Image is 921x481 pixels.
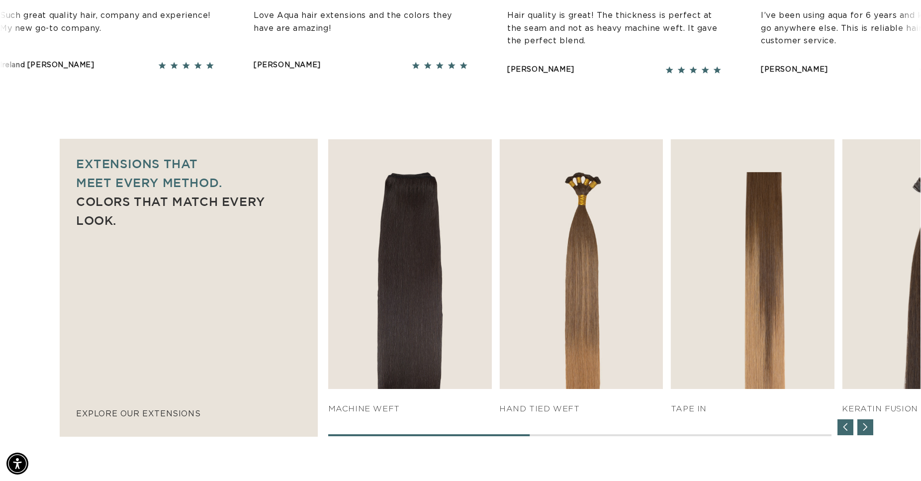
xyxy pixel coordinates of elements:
[857,419,873,435] div: Next slide
[507,9,721,48] p: Hair quality is great! The thickness is perfect at the seam and not as heavy machine weft. It gav...
[837,419,853,435] div: Previous slide
[328,139,492,414] div: 2 / 7
[254,9,467,35] p: Love Aqua hair extensions and the colors they have are amazing!
[499,404,663,414] h4: HAND TIED WEFT
[76,173,301,192] p: meet every method.
[671,139,835,414] div: 4 / 7
[76,192,301,230] p: Colors that match every look.
[328,404,492,414] h4: Machine Weft
[6,453,28,475] div: Accessibility Menu
[871,433,921,481] iframe: Chat Widget
[499,139,663,414] div: 3 / 7
[507,64,574,76] div: [PERSON_NAME]
[254,59,321,72] div: [PERSON_NAME]
[76,407,301,421] p: explore our extensions
[761,64,828,76] div: [PERSON_NAME]
[76,154,301,173] p: Extensions that
[671,404,835,414] h4: TAPE IN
